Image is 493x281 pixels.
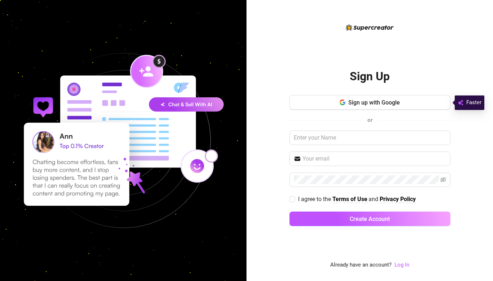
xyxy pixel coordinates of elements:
a: Privacy Policy [380,196,416,203]
span: Sign up with Google [348,99,400,106]
img: svg%3e [458,98,463,107]
strong: Privacy Policy [380,196,416,203]
span: and [368,196,380,203]
a: Terms of Use [332,196,367,203]
a: Log In [394,261,409,268]
span: eye-invisible [440,177,446,183]
input: Your email [302,154,446,163]
span: Create Account [350,216,390,222]
h2: Sign Up [350,69,390,84]
span: Faster [466,98,481,107]
span: Already have an account? [330,261,392,269]
input: Enter your Name [289,131,450,145]
button: Sign up with Google [289,95,450,110]
a: Log In [394,261,409,269]
button: Create Account [289,212,450,226]
span: I agree to the [298,196,332,203]
span: or [367,117,372,123]
strong: Terms of Use [332,196,367,203]
img: logo-BBDzfeDw.svg [346,24,394,31]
